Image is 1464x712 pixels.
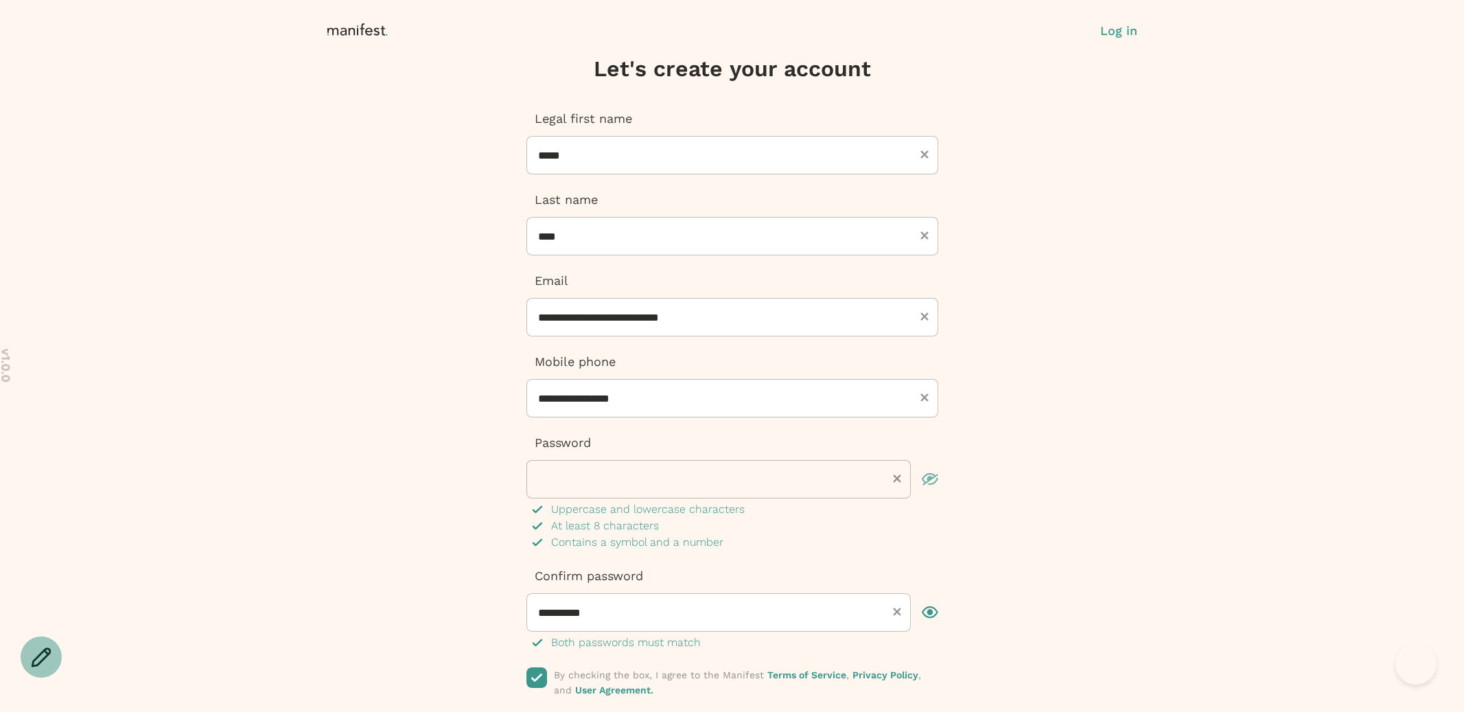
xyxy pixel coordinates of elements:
[526,353,938,371] p: Mobile phone
[526,567,938,585] p: Confirm password
[551,634,701,651] p: Both passwords must match
[551,501,745,518] p: Uppercase and lowercase characters
[526,110,938,128] p: Legal first name
[554,669,921,696] span: By checking the box, I agree to the Manifest , , and
[767,669,846,680] a: Terms of Service
[575,685,653,696] a: User Agreement.
[1395,643,1437,685] iframe: Help Scout Beacon - Open
[526,272,938,290] p: Email
[551,518,659,534] p: At least 8 characters
[852,669,918,680] a: Privacy Policy
[526,55,938,82] h3: Let's create your account
[526,434,938,452] p: Password
[551,534,723,551] p: Contains a symbol and a number
[1100,22,1137,40] button: Log in
[526,191,938,209] p: Last name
